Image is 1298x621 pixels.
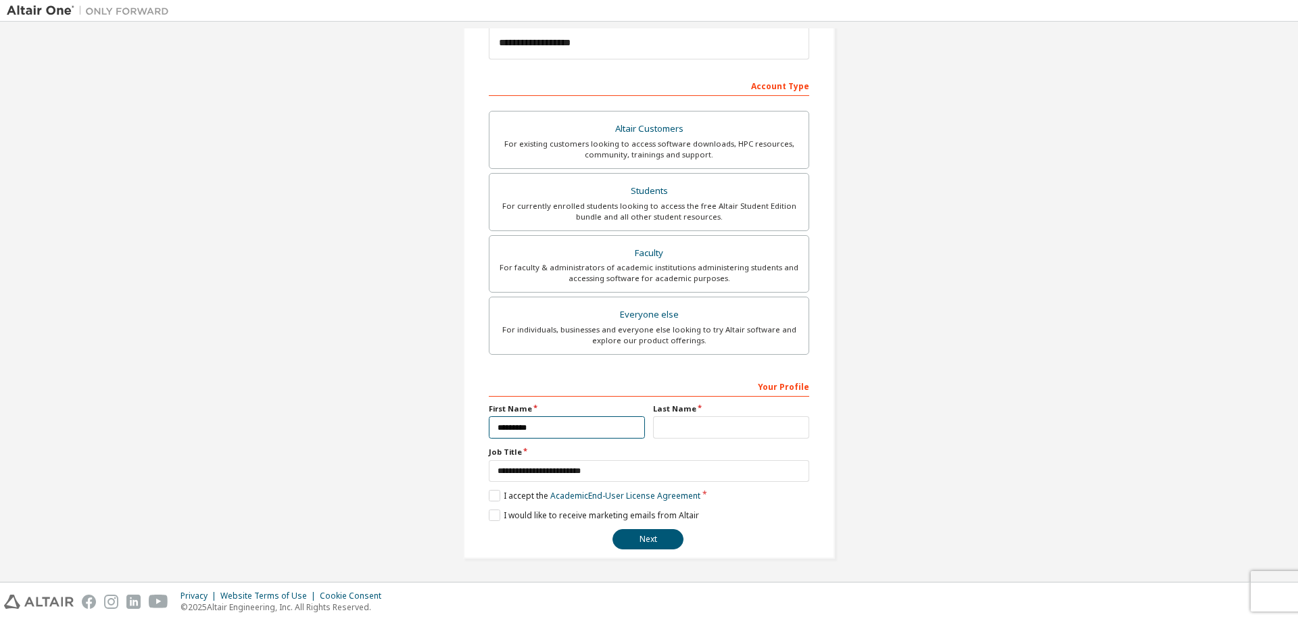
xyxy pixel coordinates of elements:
div: For existing customers looking to access software downloads, HPC resources, community, trainings ... [498,139,800,160]
a: Academic End-User License Agreement [550,490,700,501]
img: altair_logo.svg [4,595,74,609]
div: Everyone else [498,305,800,324]
div: Faculty [498,244,800,263]
img: instagram.svg [104,595,118,609]
label: I accept the [489,490,700,501]
div: Altair Customers [498,120,800,139]
div: Privacy [181,591,220,601]
label: First Name [489,403,645,414]
label: Last Name [653,403,809,414]
button: Next [612,529,683,549]
div: For individuals, businesses and everyone else looking to try Altair software and explore our prod... [498,324,800,346]
div: Students [498,182,800,201]
label: I would like to receive marketing emails from Altair [489,510,699,521]
img: Altair One [7,4,176,18]
div: Website Terms of Use [220,591,320,601]
div: For currently enrolled students looking to access the free Altair Student Edition bundle and all ... [498,201,800,222]
div: Cookie Consent [320,591,389,601]
div: Your Profile [489,375,809,397]
div: For faculty & administrators of academic institutions administering students and accessing softwa... [498,262,800,284]
label: Job Title [489,447,809,457]
img: linkedin.svg [126,595,141,609]
img: youtube.svg [149,595,168,609]
p: © 2025 Altair Engineering, Inc. All Rights Reserved. [181,601,389,613]
img: facebook.svg [82,595,96,609]
div: Account Type [489,74,809,96]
